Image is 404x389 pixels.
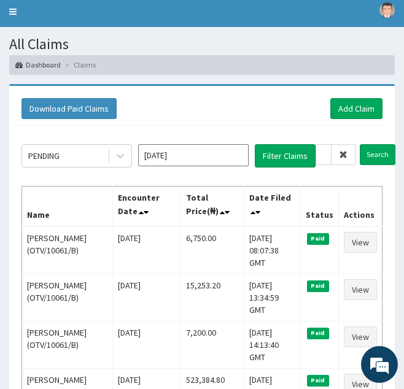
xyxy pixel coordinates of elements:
a: Dashboard [15,60,61,70]
a: Add Claim [330,98,383,119]
th: Date Filed [244,186,300,226]
button: Download Paid Claims [21,98,117,119]
input: Search [360,144,395,165]
span: We're online! [71,117,169,241]
td: [DATE] 13:34:59 GMT [244,274,300,321]
th: Name [22,186,113,226]
div: Chat with us now [64,69,206,85]
input: Search by HMO ID [316,144,332,165]
a: View [344,232,377,253]
td: [DATE] [113,226,181,274]
th: Actions [338,186,382,226]
td: [DATE] [113,321,181,368]
td: [PERSON_NAME] (OTV/10061/B) [22,226,113,274]
span: Paid [307,375,329,386]
img: User Image [379,2,395,18]
input: Select Month and Year [138,144,249,166]
img: d_794563401_company_1708531726252_794563401 [23,61,50,92]
button: Filter Claims [255,144,316,168]
td: 15,253.20 [181,274,244,321]
h1: All Claims [9,36,395,52]
li: Claims [62,60,96,70]
span: Paid [307,233,329,244]
th: Total Price(₦) [181,186,244,226]
div: Minimize live chat window [201,6,231,36]
td: [DATE] [113,274,181,321]
span: Paid [307,328,329,339]
th: Encounter Date [113,186,181,226]
a: View [344,279,377,300]
td: [DATE] 08:07:38 GMT [244,226,300,274]
td: 7,200.00 [181,321,244,368]
span: Paid [307,280,329,291]
td: 6,750.00 [181,226,244,274]
td: [PERSON_NAME] (OTV/10061/B) [22,274,113,321]
a: View [344,326,377,347]
td: [PERSON_NAME] (OTV/10061/B) [22,321,113,368]
div: PENDING [28,150,60,162]
textarea: Type your message and hit 'Enter' [6,259,234,302]
th: Status [300,186,338,226]
td: [DATE] 14:13:40 GMT [244,321,300,368]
